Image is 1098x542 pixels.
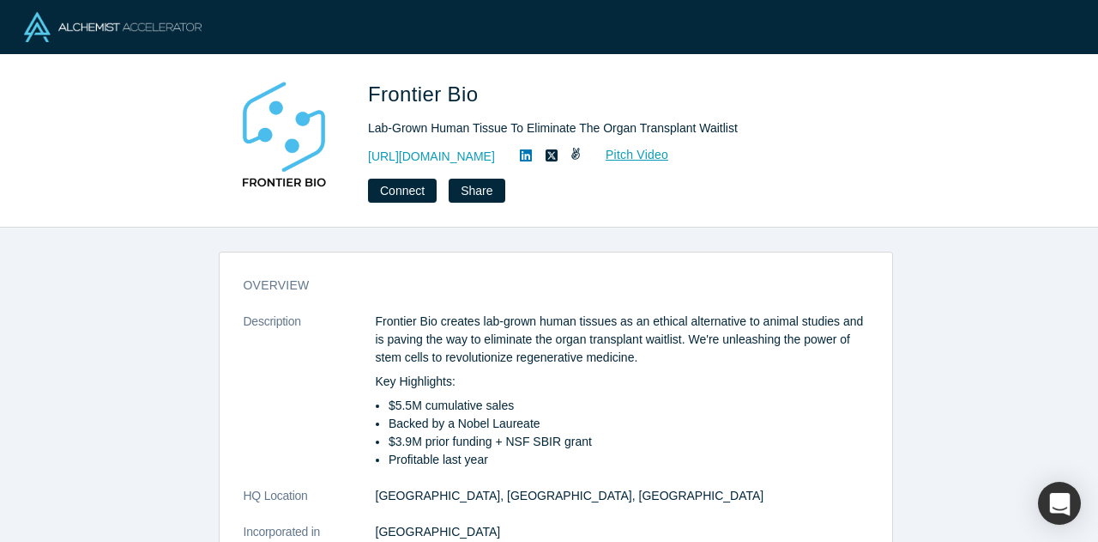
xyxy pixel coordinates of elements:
[389,397,868,415] li: $5.5M cumulative sales
[376,523,868,541] dd: [GEOGRAPHIC_DATA]
[368,119,848,137] div: Lab-Grown Human Tissue To Eliminate The Organ Transplant Waitlist
[376,373,868,391] p: Key Highlights:
[224,79,344,199] img: Frontier Bio's Logo
[368,179,437,203] button: Connect
[244,487,376,523] dt: HQ Location
[368,148,495,166] a: [URL][DOMAIN_NAME]
[389,415,868,433] li: Backed by a Nobel Laureate
[244,277,844,295] h3: overview
[449,179,504,203] button: Share
[24,12,202,42] img: Alchemist Logo
[376,487,868,505] dd: [GEOGRAPHIC_DATA], [GEOGRAPHIC_DATA], [GEOGRAPHIC_DATA]
[389,451,868,469] li: Profitable last year
[587,145,669,165] a: Pitch Video
[376,313,868,367] p: Frontier Bio creates lab-grown human tissues as an ethical alternative to animal studies and is p...
[389,433,868,451] li: $3.9M prior funding + NSF SBIR grant
[244,313,376,487] dt: Description
[368,82,484,106] span: Frontier Bio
